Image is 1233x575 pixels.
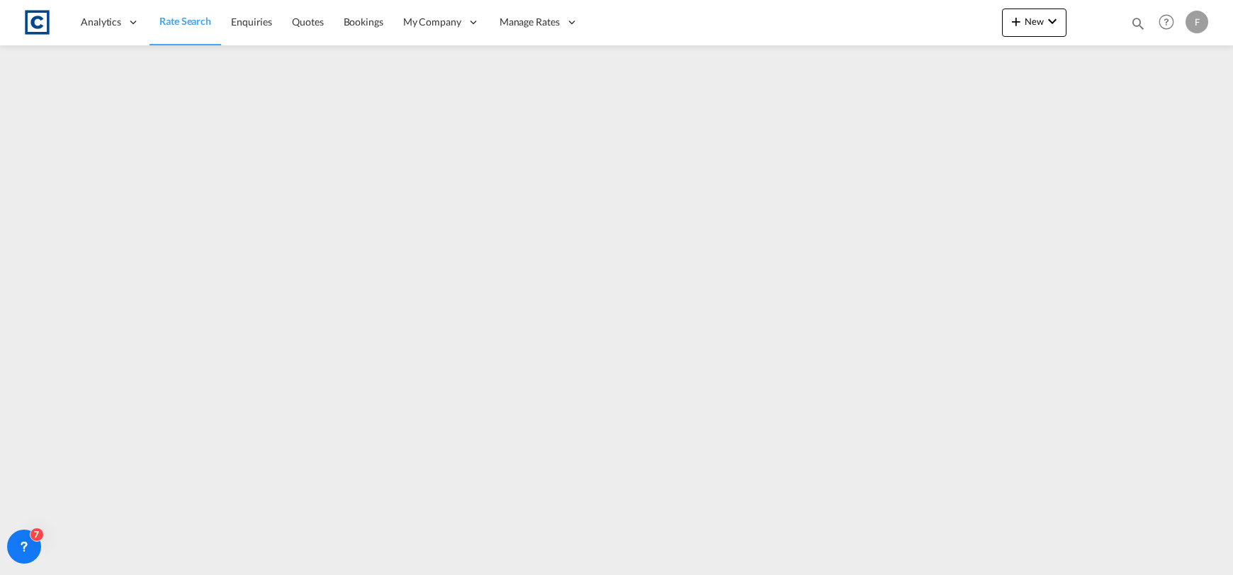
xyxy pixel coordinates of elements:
[231,16,272,28] span: Enquiries
[1008,16,1061,27] span: New
[1002,9,1066,37] button: icon-plus 400-fgNewicon-chevron-down
[403,15,461,29] span: My Company
[344,16,383,28] span: Bookings
[1130,16,1146,31] md-icon: icon-magnify
[1008,13,1025,30] md-icon: icon-plus 400-fg
[1044,13,1061,30] md-icon: icon-chevron-down
[292,16,323,28] span: Quotes
[21,6,53,38] img: 1fdb9190129311efbfaf67cbb4249bed.jpeg
[81,15,121,29] span: Analytics
[1154,10,1186,35] div: Help
[500,15,560,29] span: Manage Rates
[1186,11,1208,33] div: F
[1154,10,1178,34] span: Help
[159,15,211,27] span: Rate Search
[1130,16,1146,37] div: icon-magnify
